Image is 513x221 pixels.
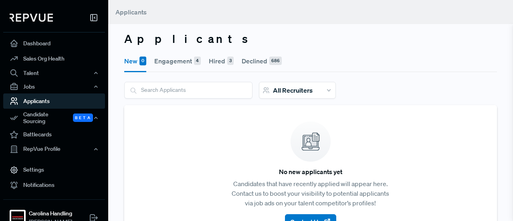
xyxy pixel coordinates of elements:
[231,179,390,208] p: Candidates that have recently applied will appear here. Contact us to boost your visibility to po...
[124,32,497,46] h3: Applicants
[3,109,105,127] button: Candidate Sourcing Beta
[279,168,342,176] h6: No new applicants yet
[3,127,105,142] a: Battlecards
[194,57,201,65] div: 4
[3,36,105,51] a: Dashboard
[3,80,105,93] button: Jobs
[3,93,105,109] a: Applicants
[3,66,105,80] button: Talent
[273,86,313,94] span: All Recruiters
[269,57,282,65] div: 686
[3,162,105,178] a: Settings
[242,50,282,72] button: Declined686
[125,82,252,98] input: Search Applicants
[3,51,105,66] a: Sales Org Health
[10,14,53,22] img: RepVue
[139,57,146,65] div: 0
[3,142,105,156] button: RepVue Profile
[3,109,105,127] div: Candidate Sourcing
[209,50,234,72] button: Hired3
[227,57,234,65] div: 3
[3,178,105,193] a: Notifications
[115,8,147,16] span: Applicants
[73,114,93,122] span: Beta
[29,209,72,218] strong: Carolina Handling
[124,50,146,72] button: New0
[154,50,201,72] button: Engagement4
